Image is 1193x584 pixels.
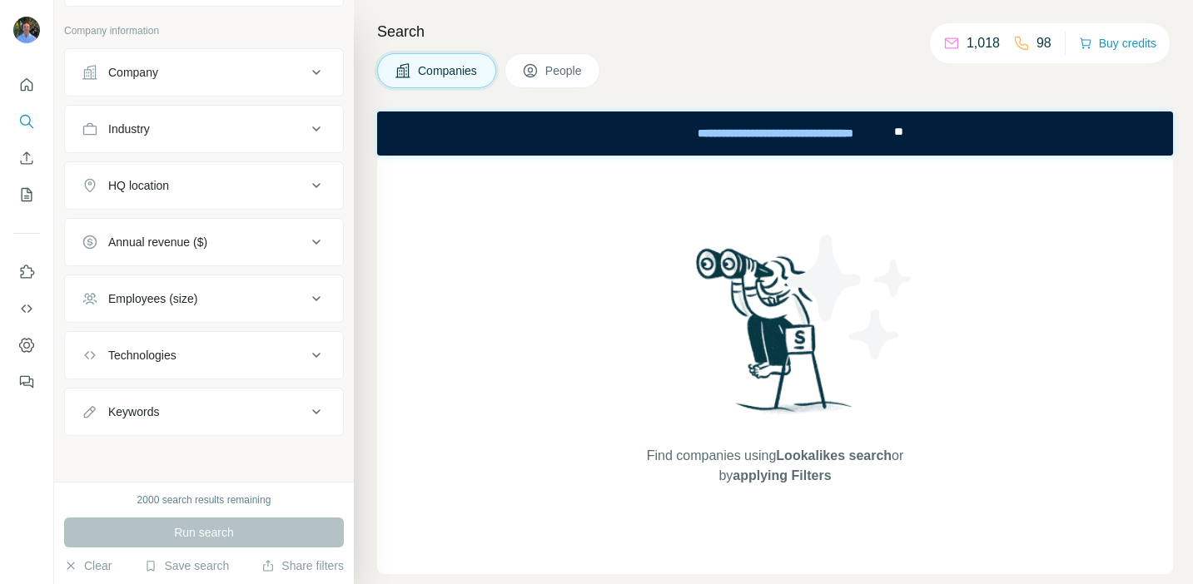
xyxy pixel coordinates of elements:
[65,279,343,319] button: Employees (size)
[1036,33,1051,53] p: 98
[13,70,40,100] button: Quick start
[64,23,344,38] p: Company information
[108,121,150,137] div: Industry
[13,17,40,43] img: Avatar
[967,33,1000,53] p: 1,018
[108,177,169,194] div: HQ location
[65,109,343,149] button: Industry
[545,62,584,79] span: People
[13,180,40,210] button: My lists
[108,347,176,364] div: Technologies
[64,557,112,574] button: Clear
[377,20,1173,43] h4: Search
[733,468,831,483] span: applying Filters
[13,330,40,360] button: Dashboard
[144,557,229,574] button: Save search
[776,448,892,463] span: Lookalikes search
[13,367,40,397] button: Feedback
[13,257,40,287] button: Use Surfe on LinkedIn
[108,290,197,307] div: Employees (size)
[377,111,1173,156] iframe: Banner
[418,62,479,79] span: Companies
[13,106,40,136] button: Search
[65,392,343,432] button: Keywords
[108,403,159,420] div: Keywords
[13,143,40,173] button: Enrich CSV
[642,446,908,486] span: Find companies using or by
[13,294,40,324] button: Use Surfe API
[108,64,158,81] div: Company
[775,222,925,372] img: Surfe Illustration - Stars
[1079,32,1156,55] button: Buy credits
[65,222,343,262] button: Annual revenue ($)
[108,234,207,250] div: Annual revenue ($)
[65,52,343,92] button: Company
[65,335,343,375] button: Technologies
[688,244,862,429] img: Surfe Illustration - Woman searching with binoculars
[137,492,271,507] div: 2000 search results remaining
[261,557,344,574] button: Share filters
[65,166,343,205] button: HQ location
